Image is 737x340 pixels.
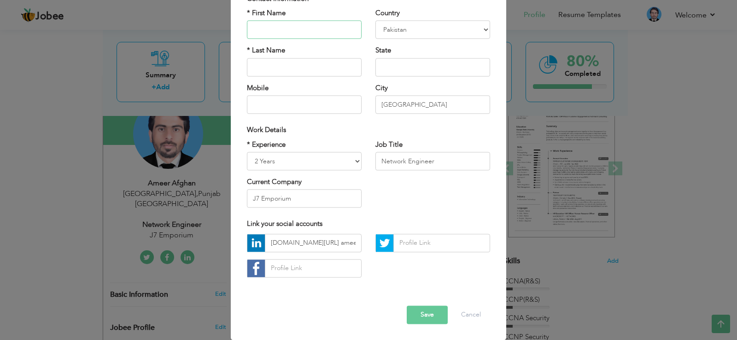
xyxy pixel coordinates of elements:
[247,140,286,150] label: * Experience
[265,234,362,252] input: Profile Link
[247,219,322,229] span: Link your social accounts
[375,8,400,18] label: Country
[452,305,490,324] button: Cancel
[247,259,265,277] img: facebook
[407,305,448,324] button: Save
[375,83,388,93] label: City
[247,83,269,93] label: Mobile
[247,46,285,56] label: * Last Name
[375,46,391,56] label: State
[247,126,286,135] span: Work Details
[393,234,490,252] input: Profile Link
[375,140,403,150] label: Job Title
[247,8,286,18] label: * First Name
[376,234,393,252] img: Twitter
[247,234,265,252] img: linkedin
[247,177,302,187] label: Current Company
[265,259,362,277] input: Profile Link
